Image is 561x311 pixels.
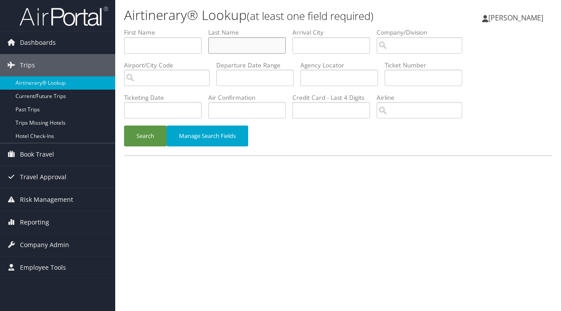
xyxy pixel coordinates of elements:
button: Manage Search Fields [167,126,248,146]
span: Company Admin [20,234,69,256]
span: Dashboards [20,31,56,54]
span: Travel Approval [20,166,66,188]
img: airportal-logo.png [19,6,108,27]
span: Risk Management [20,189,73,211]
a: [PERSON_NAME] [482,4,552,31]
small: (at least one field required) [247,8,374,23]
label: Company/Division [377,28,469,37]
label: Last Name [208,28,292,37]
button: Search [124,126,167,146]
span: Reporting [20,211,49,233]
label: Air Confirmation [208,93,292,102]
label: Agency Locator [300,61,385,70]
label: Ticket Number [385,61,469,70]
label: First Name [124,28,208,37]
label: Airline [377,93,469,102]
h1: Airtinerary® Lookup [124,6,409,24]
span: Trips [20,54,35,76]
span: Book Travel [20,143,54,165]
label: Departure Date Range [216,61,300,70]
label: Credit Card - Last 4 Digits [292,93,377,102]
label: Airport/City Code [124,61,216,70]
span: Employee Tools [20,256,66,279]
label: Ticketing Date [124,93,208,102]
span: [PERSON_NAME] [488,13,543,23]
label: Arrival City [292,28,377,37]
